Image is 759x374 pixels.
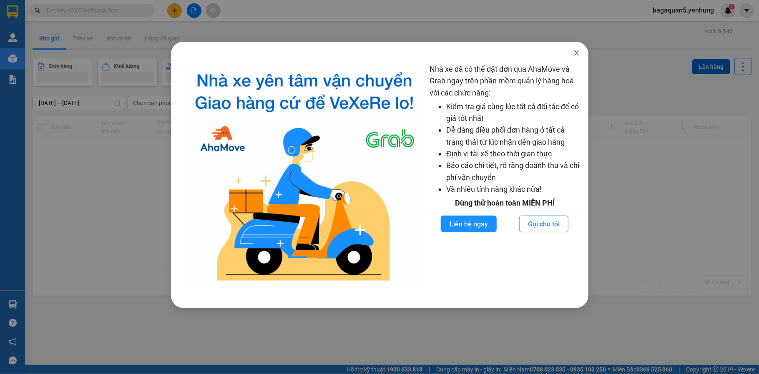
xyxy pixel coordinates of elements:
[446,183,580,195] li: Và nhiều tính năng khác nữa!
[446,160,580,183] li: Báo cáo chi tiết, rõ ràng doanh thu và chi phí vận chuyển
[446,101,580,125] li: Kiểm tra giá cùng lúc tất cả đối tác để có giá tốt nhất
[450,219,488,229] span: Liên hệ ngay
[565,42,588,65] button: Close
[446,148,580,160] li: Định vị tài xế theo thời gian thực
[573,50,580,56] span: close
[446,124,580,148] li: Dễ dàng điều phối đơn hàng ở tất cả trạng thái từ lúc nhận đến giao hàng
[430,63,580,287] div: Nhà xe đã có thể đặt đơn qua AhaMove và Grab ngay trên phần mềm quản lý hàng hoá với các chức năng:
[186,63,423,287] img: logo
[441,216,497,232] button: Liên hệ ngay
[430,197,580,209] div: Dùng thử hoàn toàn MIỄN PHÍ
[519,216,568,232] button: Gọi cho tôi
[528,219,560,229] span: Gọi cho tôi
